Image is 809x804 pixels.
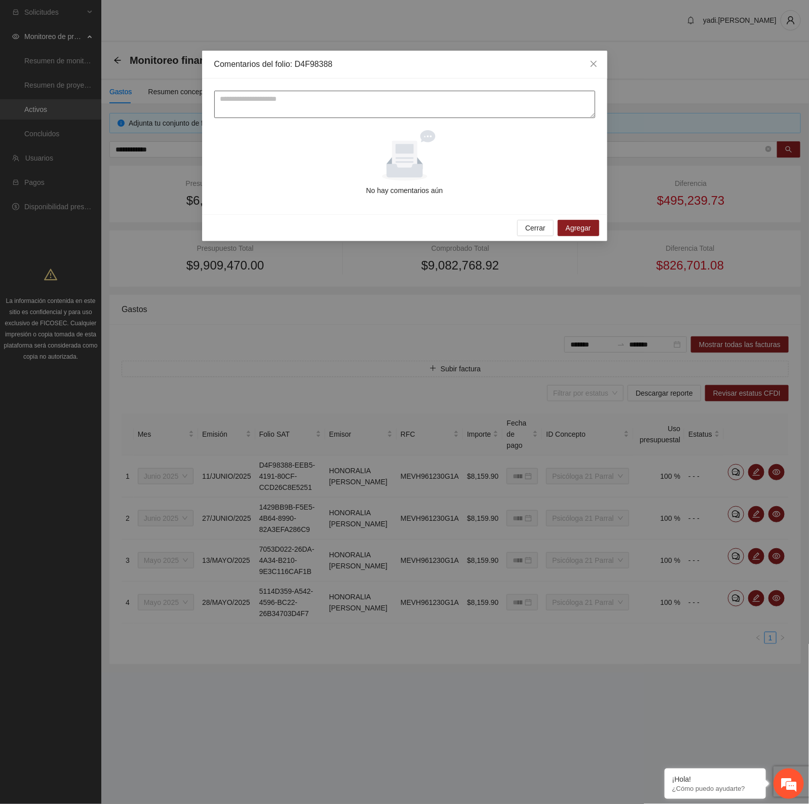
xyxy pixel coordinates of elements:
button: Agregar [558,220,599,236]
textarea: Escriba su mensaje y pulse “Intro” [5,277,193,312]
div: Minimizar ventana de chat en vivo [166,5,190,29]
span: Cerrar [525,222,546,234]
div: No hay comentarios aún [218,185,591,196]
div: ¡Hola! [672,775,758,783]
button: Close [580,51,607,78]
span: Estamos en línea. [59,135,140,238]
div: Comentarios del folio: D4F98388 [214,59,595,70]
span: close [590,60,598,68]
span: Agregar [566,222,591,234]
button: Cerrar [517,220,554,236]
p: ¿Cómo puedo ayudarte? [672,785,758,792]
div: Chatee con nosotros ahora [53,52,170,65]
